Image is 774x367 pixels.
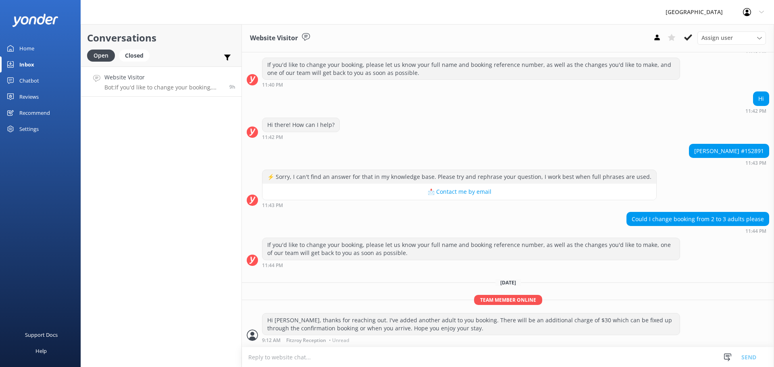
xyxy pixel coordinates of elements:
strong: 11:43 PM [262,203,283,208]
p: Bot: If you'd like to change your booking, please let us know your full name and booking referenc... [104,84,223,91]
div: Assign User [697,31,766,44]
a: Closed [119,51,154,60]
div: Hi there! How can I help? [262,118,339,132]
span: Fitzroy Reception [286,338,326,343]
div: Settings [19,121,39,137]
div: Hi [753,92,769,106]
div: If you'd like to change your booking, please let us know your full name and booking reference num... [262,58,680,79]
div: Aug 28 2025 11:42pm (UTC +12:00) Pacific/Auckland [262,134,340,140]
button: 📩 Contact me by email [262,184,656,200]
div: Recommend [19,105,50,121]
span: [DATE] [495,279,521,286]
a: Open [87,51,119,60]
div: Aug 28 2025 11:43pm (UTC +12:00) Pacific/Auckland [262,202,657,208]
h4: Website Visitor [104,73,223,82]
h2: Conversations [87,30,235,46]
div: Inbox [19,56,34,73]
div: [PERSON_NAME] #152891 [689,144,769,158]
strong: 11:40 PM [262,83,283,87]
div: Aug 28 2025 11:44pm (UTC +12:00) Pacific/Auckland [626,228,769,234]
div: Chatbot [19,73,39,89]
span: • Unread [329,338,349,343]
div: ⚡ Sorry, I can't find an answer for that in my knowledge base. Please try and rephrase your quest... [262,170,656,184]
div: Reviews [19,89,39,105]
strong: 11:44 PM [262,263,283,268]
div: Aug 28 2025 11:40pm (UTC +12:00) Pacific/Auckland [262,82,680,87]
strong: 11:40 PM [745,49,766,54]
div: Aug 28 2025 11:44pm (UTC +12:00) Pacific/Auckland [262,262,680,268]
a: Website VisitorBot:If you'd like to change your booking, please let us know your full name and bo... [81,66,241,97]
strong: 11:42 PM [745,109,766,114]
div: Support Docs [25,327,58,343]
strong: 11:44 PM [745,229,766,234]
span: Aug 28 2025 11:44pm (UTC +12:00) Pacific/Auckland [229,83,235,90]
div: Aug 28 2025 11:43pm (UTC +12:00) Pacific/Auckland [689,160,769,166]
span: Team member online [474,295,542,305]
div: Closed [119,50,150,62]
strong: 11:43 PM [745,161,766,166]
div: Hi [PERSON_NAME], thanks for reaching out. I've added another adult to you booking. There will be... [262,313,680,335]
div: Help [35,343,47,359]
div: Could I change booking from 2 to 3 adults please [627,212,769,226]
img: yonder-white-logo.png [12,14,58,27]
strong: 11:42 PM [262,135,283,140]
div: Aug 28 2025 11:42pm (UTC +12:00) Pacific/Auckland [745,108,769,114]
h3: Website Visitor [250,33,298,44]
div: If you'd like to change your booking, please let us know your full name and booking reference num... [262,238,680,259]
div: Home [19,40,34,56]
div: Open [87,50,115,62]
span: Assign user [701,33,733,42]
strong: 9:12 AM [262,338,281,343]
div: Aug 29 2025 09:12am (UTC +12:00) Pacific/Auckland [262,337,680,343]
